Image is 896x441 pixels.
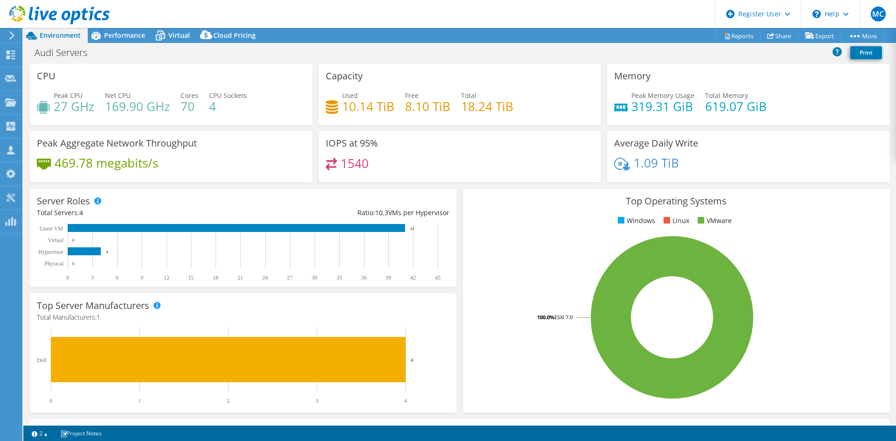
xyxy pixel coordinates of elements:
h1: Audi Servers [30,48,102,58]
h4: 10.14 TiB [342,101,394,112]
h4: 18.24 TiB [461,101,513,112]
text: 0 [72,238,75,243]
h3: Memory [614,71,651,81]
h3: Server Roles [37,196,90,206]
text: 0 [72,261,75,266]
svg: \n [812,10,821,18]
text: 0 [66,274,69,281]
h4: 27 GHz [54,101,94,112]
span: Peak Memory Usage [631,91,694,100]
span: 10.3 [375,208,388,217]
span: Cores [181,91,198,100]
a: Reports [716,28,761,43]
text: 4 [404,398,407,404]
span: 1 [97,313,100,322]
text: 21 [238,274,243,281]
h3: Average Daily Write [614,138,698,148]
text: Hypervisor [38,249,63,255]
text: 2 [227,398,230,404]
span: Cloud Pricing [213,31,256,40]
h4: 4 [209,101,247,112]
span: Net CPU [105,91,131,100]
a: Project Notes [54,427,108,439]
h4: 169.90 GHz [105,101,170,112]
text: 39 [385,274,391,281]
h4: Total Manufacturers: [37,312,449,322]
span: CPU Sockets [209,91,247,100]
h3: CPU [37,71,56,81]
li: Windows [616,216,655,226]
text: 0 [49,398,52,404]
tspan: ESXi 7.0 [554,314,573,321]
h4: 319.31 GiB [631,101,694,112]
text: 1 [138,398,141,404]
text: 41 [410,226,414,231]
span: Total Memory [705,91,748,100]
text: 42 [410,274,416,281]
a: Share [760,28,798,43]
text: 30 [312,274,317,281]
text: 27 [287,274,293,281]
span: Used [342,91,358,100]
h3: Top Server Manufacturers [37,301,149,311]
h4: 8.10 TiB [405,101,450,112]
h3: Peak Aggregate Network Throughput [37,138,197,148]
li: VMware [695,216,732,226]
h4: 1540 [341,158,369,168]
h4: 1.09 TiB [634,158,679,168]
h4: 469.78 megabits/s [55,158,158,168]
tspan: 100.0% [537,314,554,321]
span: Performance [104,31,145,40]
text: 4 [106,250,108,254]
span: Environment [40,31,81,40]
div: Ratio: VMs per Hypervisor [243,208,449,218]
h3: IOPS at 95% [326,138,378,148]
span: MC [871,7,886,21]
text: Virtual [48,237,64,244]
span: Free [405,91,419,100]
a: Print [850,46,882,59]
span: Total [461,91,476,100]
span: 4 [79,208,83,217]
text: Physical [44,260,63,267]
text: 12 [164,274,169,281]
li: Linux [661,216,689,226]
a: More [841,28,884,43]
text: 3 [91,274,94,281]
text: Guest VM [40,225,63,232]
text: 15 [188,274,194,281]
text: 24 [262,274,268,281]
text: 3 [315,398,318,404]
h3: Top Operating Systems [470,196,882,206]
text: 36 [361,274,367,281]
h3: Capacity [326,71,363,81]
h4: 70 [181,101,198,112]
a: 2 [25,427,54,439]
text: 18 [213,274,218,281]
h4: 619.07 GiB [705,101,767,112]
a: Export [798,28,841,43]
text: 9 [140,274,143,281]
text: 6 [116,274,119,281]
span: Virtual [168,31,190,40]
text: 4 [411,357,413,363]
span: Peak CPU [54,91,83,100]
text: Dell [37,357,47,364]
text: 45 [435,274,441,281]
text: 33 [336,274,342,281]
div: Total Servers: [37,208,243,218]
